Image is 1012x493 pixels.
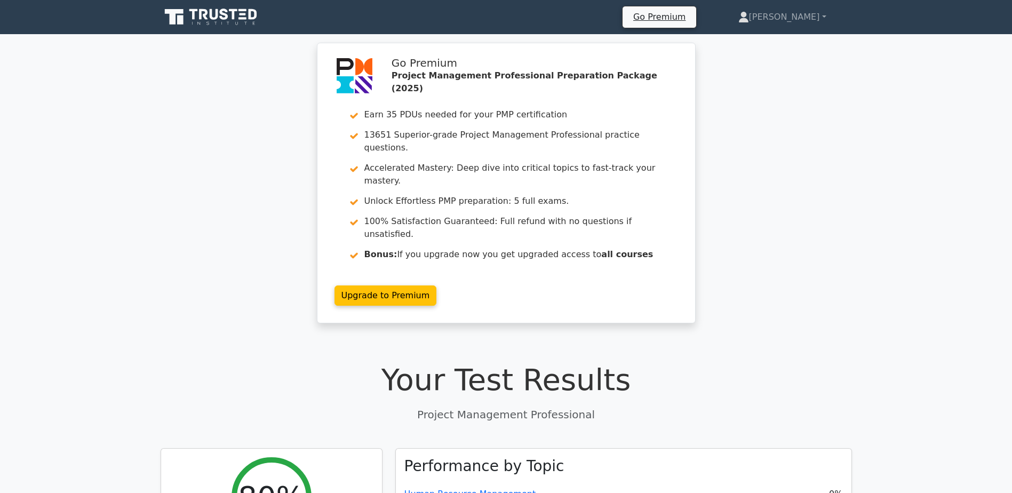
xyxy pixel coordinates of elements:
a: Upgrade to Premium [334,285,437,306]
p: Project Management Professional [161,407,852,423]
a: [PERSON_NAME] [713,6,852,28]
h1: Your Test Results [161,362,852,397]
h3: Performance by Topic [404,457,564,475]
a: Go Premium [627,10,692,24]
